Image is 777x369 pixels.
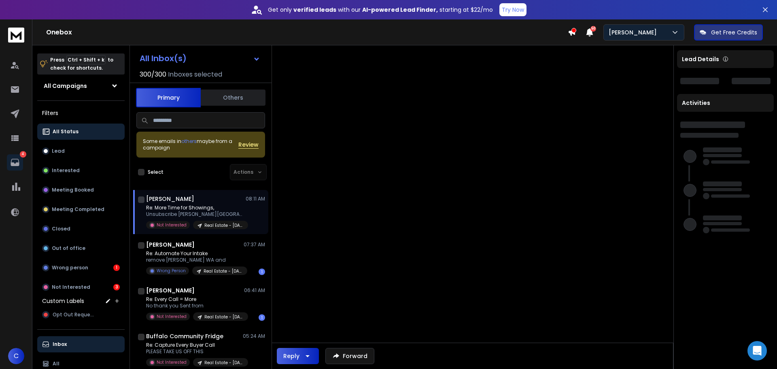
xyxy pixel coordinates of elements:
span: Opt Out Request [53,311,95,318]
h1: All Campaigns [44,82,87,90]
p: No thank you Sent from [146,303,243,309]
h3: Filters [37,107,125,119]
p: Wrong Person [157,268,186,274]
button: Others [201,89,265,107]
p: Real Estate - [DATE] [204,360,243,366]
button: C [8,348,24,364]
button: Meeting Booked [37,182,125,198]
p: Meeting Booked [52,187,94,193]
p: PLEASE TAKE US OFF THIS [146,348,243,355]
h1: [PERSON_NAME] [146,195,194,203]
button: Wrong person1 [37,260,125,276]
label: Select [148,169,163,175]
p: Not Interested [157,314,187,320]
p: Re: Automate Your Intake [146,250,243,257]
button: Closed [37,221,125,237]
h1: All Inbox(s) [140,54,187,62]
div: Some emails in maybe from a campaign [143,138,238,151]
p: remove [PERSON_NAME] WA and [146,257,243,263]
p: Unsubscribe [PERSON_NAME][GEOGRAPHIC_DATA] REALTOR® | Licensed [146,211,243,218]
button: Not Interested3 [37,279,125,295]
button: All Inbox(s) [133,50,267,66]
div: 1 [259,314,265,321]
p: 4 [20,151,26,158]
h1: [PERSON_NAME] [146,241,195,249]
button: Forward [325,348,374,364]
p: [PERSON_NAME] [609,28,660,36]
p: Lead Details [682,55,719,63]
div: Reply [283,352,299,360]
p: Interested [52,167,80,174]
p: Not Interested [157,222,187,228]
div: 1 [259,269,265,275]
p: Re: Capture Every Buyer Call [146,342,243,348]
a: 4 [7,154,23,171]
button: Primary [136,88,201,107]
p: Wrong person [52,264,88,271]
p: Meeting Completed [52,206,104,213]
button: Lead [37,143,125,159]
img: logo [8,28,24,43]
p: Try Now [502,6,524,14]
p: Press to check for shortcuts. [50,56,113,72]
span: 300 / 300 [140,70,166,79]
button: Try Now [499,3,526,16]
span: Ctrl + Shift + k [66,55,106,64]
p: 06:41 AM [244,287,265,294]
button: Meeting Completed [37,201,125,218]
h1: Buffalo Community Fridge [146,332,223,340]
p: 08:11 AM [246,196,265,202]
p: 05:24 AM [243,333,265,339]
div: Activities [677,94,774,112]
p: Not Interested [157,359,187,365]
h3: Custom Labels [42,297,84,305]
h3: Inboxes selected [168,70,222,79]
span: 50 [590,26,596,32]
button: Interested [37,162,125,179]
p: Inbox [53,341,67,348]
strong: AI-powered Lead Finder, [362,6,438,14]
div: 3 [113,284,120,290]
p: All [53,360,59,367]
button: All Campaigns [37,78,125,94]
p: All Status [53,128,79,135]
p: Re: Every Call = More [146,296,243,303]
div: 1 [113,264,120,271]
p: Real Estate - [DATE] [204,268,242,274]
button: Reply [277,348,319,364]
button: Opt Out Request [37,307,125,323]
p: Lead [52,148,65,154]
button: Out of office [37,240,125,256]
p: Get Free Credits [711,28,757,36]
p: Closed [52,226,70,232]
p: Real Estate - [DATE] [204,222,243,228]
p: Real Estate - [DATE] [204,314,243,320]
strong: verified leads [293,6,336,14]
h1: [PERSON_NAME] [146,286,195,294]
p: Re: More Time for Showings, [146,205,243,211]
p: Out of office [52,245,85,252]
button: Inbox [37,336,125,352]
p: Not Interested [52,284,90,290]
h1: Onebox [46,28,568,37]
p: 07:37 AM [244,241,265,248]
div: Open Intercom Messenger [747,341,767,360]
button: All Status [37,124,125,140]
button: Review [238,141,259,149]
button: Get Free Credits [694,24,763,41]
p: Get only with our starting at $22/mo [268,6,493,14]
span: others [181,138,197,145]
